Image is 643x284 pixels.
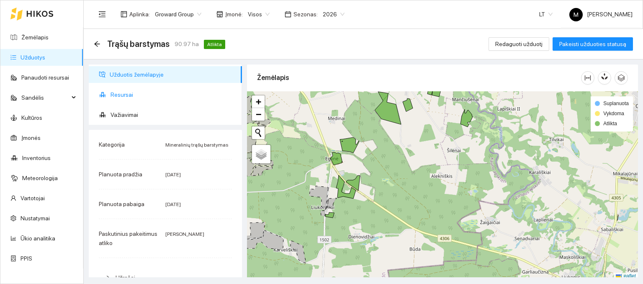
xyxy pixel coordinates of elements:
[204,40,225,49] span: Atlikta
[248,8,270,21] span: Visos
[603,121,617,127] span: Atlikta
[21,54,45,61] a: Užduotys
[175,39,199,49] span: 90.97 ha
[165,172,181,178] span: [DATE]
[21,235,55,242] a: Ūkio analitika
[257,66,581,90] div: Žemėlapis
[581,75,594,81] span: column-width
[99,141,125,148] span: Kategorija
[165,231,204,237] span: [PERSON_NAME]
[603,101,629,106] span: Suplanuota
[252,127,265,139] button: Initiate a new search
[129,10,150,19] span: Aplinka :
[111,86,235,103] span: Resursai
[293,10,318,19] span: Sezonas :
[581,71,594,85] button: column-width
[165,201,181,207] span: [DATE]
[21,34,49,41] a: Žemėlapis
[495,39,543,49] span: Redaguoti užduotį
[94,6,111,23] button: menu-fold
[256,96,261,107] span: +
[489,37,549,51] button: Redaguoti užduotį
[252,108,265,121] a: Zoom out
[574,8,579,21] span: M
[21,74,69,81] a: Panaudoti resursai
[21,134,41,141] a: Įmonės
[110,66,235,83] span: Užduotis žemėlapyje
[99,171,142,178] span: Planuota pradžia
[21,89,69,106] span: Sandėlis
[111,106,235,123] span: Važiavimai
[256,109,261,119] span: −
[569,11,633,18] span: [PERSON_NAME]
[21,255,32,262] a: PPIS
[216,11,223,18] span: shop
[603,111,624,116] span: Vykdoma
[323,8,345,21] span: 2026
[94,41,100,47] span: arrow-left
[116,274,135,281] span: Užrašai
[99,201,144,207] span: Planuota pabaiga
[489,41,549,47] a: Redaguoti užduotį
[94,41,100,48] div: Atgal
[553,37,633,51] button: Pakeisti užduoties statusą
[21,195,45,201] a: Vartotojai
[98,10,106,18] span: menu-fold
[165,142,228,148] span: Mineralinių trąšų barstymas
[22,175,58,181] a: Meteorologija
[616,273,636,279] a: Leaflet
[22,155,51,161] a: Inventorius
[559,39,626,49] span: Pakeisti užduoties statusą
[99,230,157,246] span: Paskutinius pakeitimus atliko
[107,37,170,51] span: Trąšų barstymas
[252,145,270,163] a: Layers
[121,11,127,18] span: layout
[21,114,42,121] a: Kultūros
[21,215,50,222] a: Nustatymai
[539,8,553,21] span: LT
[252,96,265,108] a: Zoom in
[105,275,111,280] span: right
[155,8,201,21] span: Groward Group
[225,10,243,19] span: Įmonė :
[285,11,291,18] span: calendar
